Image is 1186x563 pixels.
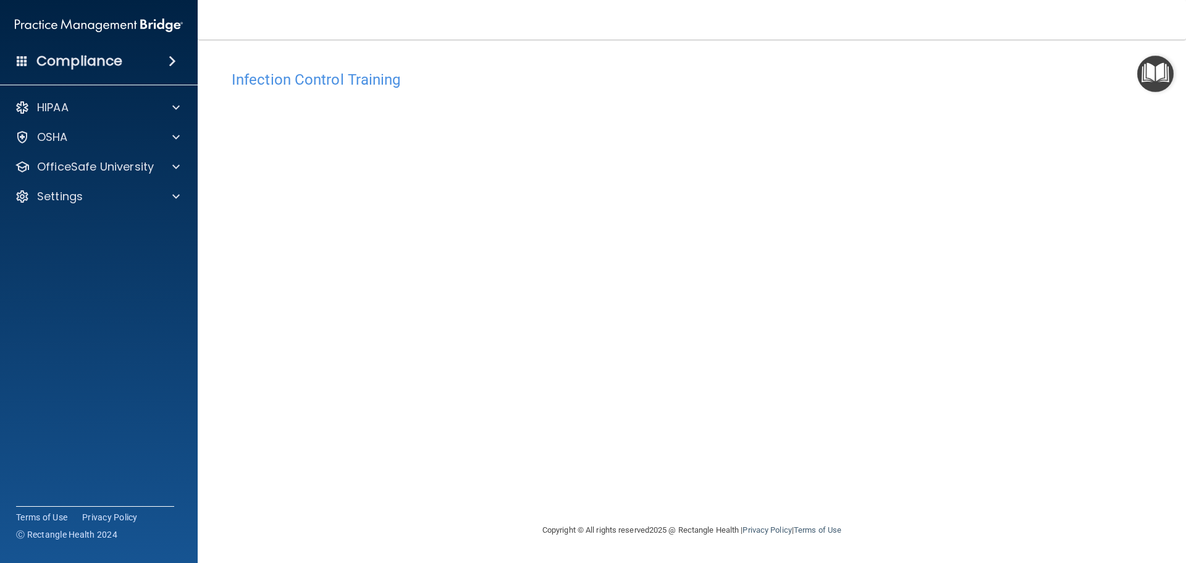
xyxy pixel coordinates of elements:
[15,100,180,115] a: HIPAA
[232,95,849,475] iframe: infection-control-training
[15,159,180,174] a: OfficeSafe University
[466,510,917,550] div: Copyright © All rights reserved 2025 @ Rectangle Health | |
[82,511,138,523] a: Privacy Policy
[15,13,183,38] img: PMB logo
[16,528,117,541] span: Ⓒ Rectangle Health 2024
[36,53,122,70] h4: Compliance
[742,525,791,535] a: Privacy Policy
[37,130,68,145] p: OSHA
[37,189,83,204] p: Settings
[16,511,67,523] a: Terms of Use
[232,72,1152,88] h4: Infection Control Training
[37,100,69,115] p: HIPAA
[794,525,841,535] a: Terms of Use
[1137,56,1174,92] button: Open Resource Center
[15,189,180,204] a: Settings
[15,130,180,145] a: OSHA
[37,159,154,174] p: OfficeSafe University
